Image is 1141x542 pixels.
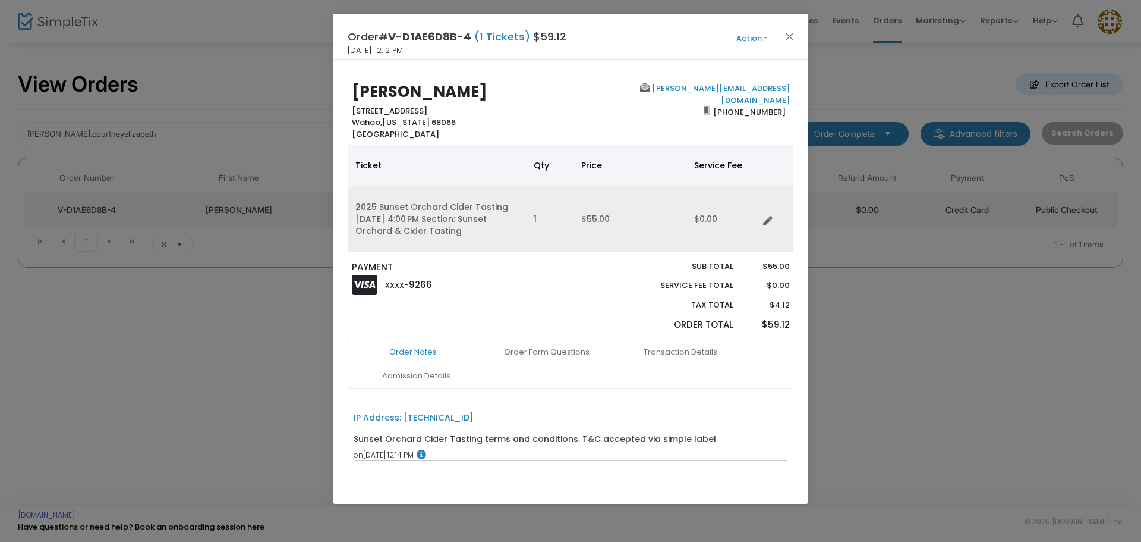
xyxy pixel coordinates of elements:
a: Order Notes [348,340,478,365]
p: Order Total [632,318,733,332]
div: IP Address: [TECHNICAL_ID] [354,412,474,424]
p: $4.12 [745,299,789,311]
span: -9266 [404,278,432,291]
p: Tax Total [632,299,733,311]
div: Data table [348,145,793,252]
span: [PHONE_NUMBER] [710,102,790,121]
td: $55.00 [574,186,687,252]
b: [STREET_ADDRESS] [US_STATE] 68066 [GEOGRAPHIC_DATA] [352,105,456,140]
span: V-D1AE6D8B-4 [388,29,471,44]
p: $55.00 [745,261,789,272]
td: 2025 Sunset Orchard Cider Tasting [DATE] 4:00 PM Section: Sunset Orchard & Cider Tasting [348,186,527,252]
div: Sunset Orchard Cider Tasting terms and conditions. T&C accepted via simple label [354,433,716,446]
span: [DATE] 12:12 PM [348,45,403,57]
th: Qty [527,145,574,186]
td: $0.00 [687,186,758,252]
a: Order Form Questions [481,340,612,365]
p: Service Fee Total [632,280,733,292]
span: Wahoo, [352,117,382,128]
button: Close [782,29,798,44]
td: 1 [527,186,574,252]
h4: Order# $59.12 [348,29,566,45]
a: Transaction Details [615,340,746,365]
th: Service Fee [687,145,758,186]
span: on [354,450,363,460]
p: Sub total [632,261,733,272]
div: [DATE] 12:14 PM [354,450,788,460]
span: (1 Tickets) [471,29,533,44]
th: Price [574,145,687,186]
span: XXXX [385,280,404,290]
a: Admission Details [351,364,481,389]
p: $0.00 [745,280,789,292]
p: $59.12 [745,318,789,332]
th: Ticket [348,145,527,186]
button: Action [716,32,787,45]
p: PAYMENT [352,261,565,274]
a: [PERSON_NAME][EMAIL_ADDRESS][DOMAIN_NAME] [650,83,790,106]
b: [PERSON_NAME] [352,81,487,102]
